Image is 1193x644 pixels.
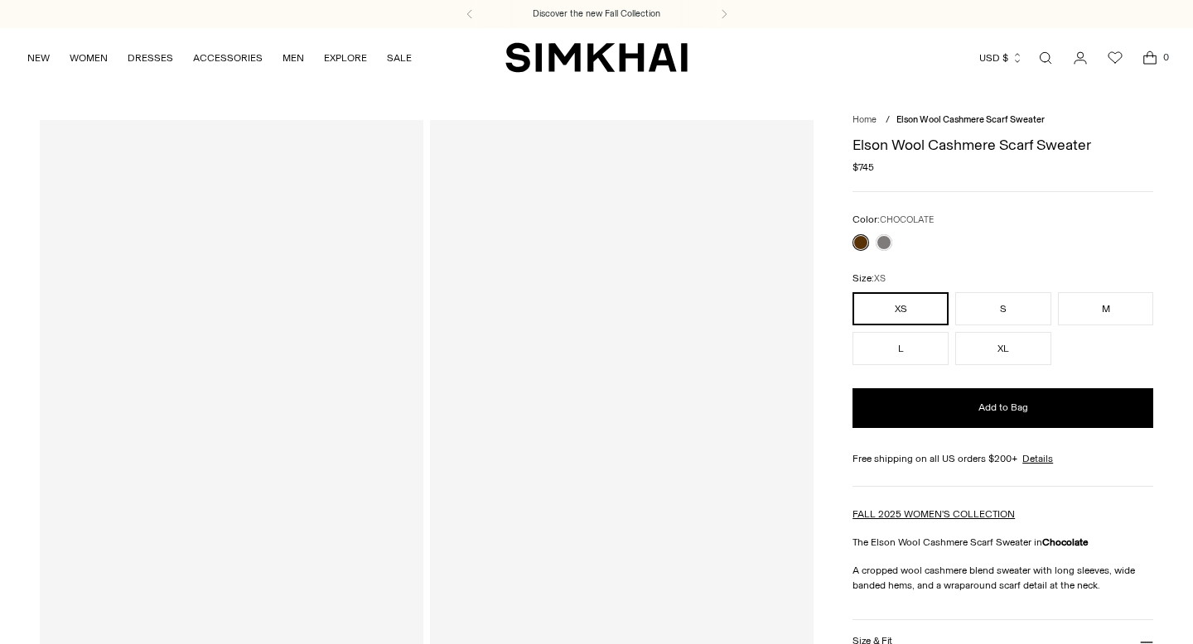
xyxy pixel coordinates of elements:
[505,41,688,74] a: SIMKHAI
[128,40,173,76] a: DRESSES
[533,7,660,21] a: Discover the new Fall Collection
[880,214,934,225] span: CHOCOLATE
[193,40,263,76] a: ACCESSORIES
[852,451,1153,466] div: Free shipping on all US orders $200+
[283,40,304,76] a: MEN
[70,40,108,76] a: WOMEN
[1099,41,1132,74] a: Wishlist
[896,114,1045,125] span: Elson Wool Cashmere Scarf Sweater
[1042,536,1089,548] strong: Chocolate
[387,40,412,76] a: SALE
[1029,41,1062,74] a: Open search modal
[1064,41,1097,74] a: Go to the account page
[955,292,1051,325] button: S
[852,271,886,286] label: Size:
[874,273,886,284] span: XS
[852,508,1015,520] a: FALL 2025 WOMEN'S COLLECTION
[852,137,1153,152] h1: Elson Wool Cashmere Scarf Sweater
[1133,41,1166,74] a: Open cart modal
[324,40,367,76] a: EXPLORE
[852,388,1153,428] button: Add to Bag
[852,212,934,228] label: Color:
[979,40,1023,76] button: USD $
[852,292,949,325] button: XS
[852,563,1153,593] p: A cropped wool cashmere blend sweater with long sleeves, wide banded hems, and a wraparound scarf...
[852,114,877,125] a: Home
[1058,292,1154,325] button: M
[978,401,1028,415] span: Add to Bag
[886,113,890,127] div: /
[852,535,1153,550] p: The Elson Wool Cashmere Scarf Sweater in
[852,113,1153,127] nav: breadcrumbs
[852,332,949,365] button: L
[1158,50,1173,65] span: 0
[852,160,874,175] span: $745
[27,40,50,76] a: NEW
[1022,451,1053,466] a: Details
[955,332,1051,365] button: XL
